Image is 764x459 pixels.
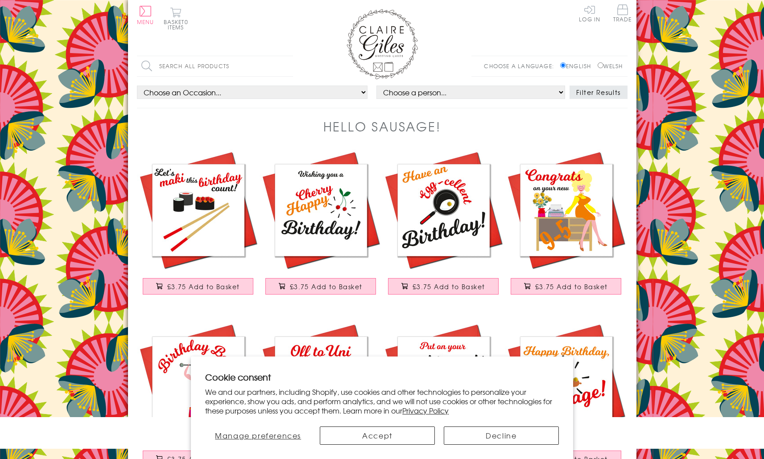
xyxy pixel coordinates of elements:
[444,426,559,445] button: Decline
[413,282,485,291] span: £3.75 Add to Basket
[505,149,628,271] img: New Job Congratulations Card, 9-5 Dolly, Embellished with colourful pompoms
[402,405,449,416] a: Privacy Policy
[579,4,600,22] a: Log In
[215,430,301,441] span: Manage preferences
[570,86,628,99] button: Filter Results
[323,117,441,135] h1: Hello Sausage!
[260,149,382,303] a: Birthday Card, Cherry Happy Birthday, Embellished with colourful pompoms £3.75 Add to Basket
[535,282,608,291] span: £3.75 Add to Basket
[260,321,382,444] img: Congratulations and Good Luck Card, Off to Uni, Embellished with pompoms
[560,62,566,68] input: English
[137,56,293,76] input: Search all products
[598,62,623,70] label: Welsh
[137,18,154,26] span: Menu
[613,4,632,22] span: Trade
[265,278,376,295] button: £3.75 Add to Basket
[137,149,260,303] a: Birthday Card, Maki This Birthday Count, Sushi Embellished with colourful pompoms £3.75 Add to Ba...
[613,4,632,24] a: Trade
[143,278,253,295] button: £3.75 Add to Basket
[137,149,260,271] img: Birthday Card, Maki This Birthday Count, Sushi Embellished with colourful pompoms
[137,86,368,99] select: option option
[167,282,240,291] span: £3.75 Add to Basket
[320,426,435,445] button: Accept
[511,278,621,295] button: £3.75 Add to Basket
[168,18,188,31] span: 0 items
[505,321,628,444] img: Birthday Card, Hello Sausage, Embellished with colourful pompoms
[382,321,505,444] img: Birthday or Congratulations Card, Party Pants, Embellished with colourful pompoms
[505,149,628,303] a: New Job Congratulations Card, 9-5 Dolly, Embellished with colourful pompoms £3.75 Add to Basket
[205,371,559,383] h2: Cookie consent
[484,62,558,70] p: Choose a language:
[290,282,363,291] span: £3.75 Add to Basket
[137,6,154,25] button: Menu
[164,7,188,30] button: Basket0 items
[388,278,499,295] button: £3.75 Add to Basket
[347,9,418,79] img: Claire Giles Greetings Cards
[382,149,505,303] a: Birthday Card, Have an Egg-cellent Day, Embellished with colourful pompoms £3.75 Add to Basket
[205,426,311,445] button: Manage preferences
[205,387,559,415] p: We and our partners, including Shopify, use cookies and other technologies to personalize your ex...
[284,56,293,76] input: Search
[382,149,505,271] img: Birthday Card, Have an Egg-cellent Day, Embellished with colourful pompoms
[137,321,260,444] img: Birthday Boy Card, Circus Strong Man, Embellished with colourful pompoms
[598,62,603,68] input: Welsh
[560,62,595,70] label: English
[260,149,382,271] img: Birthday Card, Cherry Happy Birthday, Embellished with colourful pompoms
